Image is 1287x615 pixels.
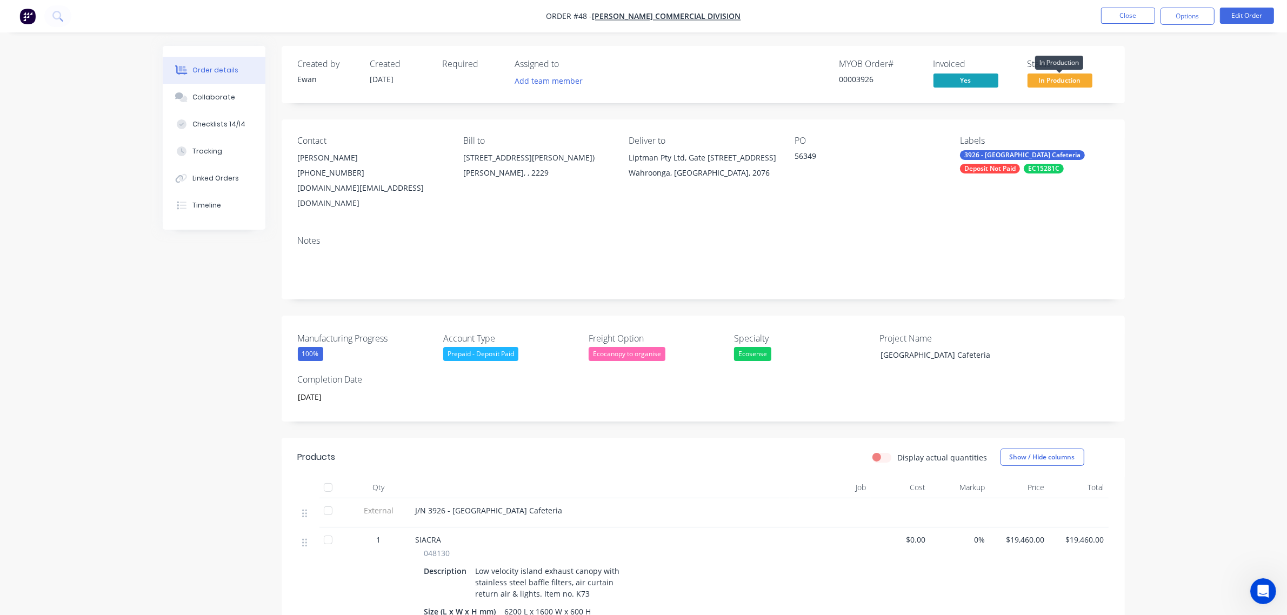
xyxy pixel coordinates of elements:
div: MYOB Order # [839,59,921,69]
div: Ewan [298,73,357,85]
div: Bill to [463,136,611,146]
span: SIACRA [416,534,442,545]
div: Checklists 14/14 [192,119,245,129]
div: Liptman Pty Ltd, Gate [STREET_ADDRESS] [629,150,777,165]
span: 048130 [424,547,450,559]
button: Order details [163,57,265,84]
div: Price [990,477,1049,498]
label: Specialty [734,332,869,345]
span: Yes [933,73,998,87]
span: [DATE] [370,74,394,84]
label: Completion Date [298,373,433,386]
div: [GEOGRAPHIC_DATA] Cafeteria [872,347,1007,363]
div: Tracking [192,146,222,156]
div: [PERSON_NAME] [298,150,446,165]
div: Assigned to [515,59,623,69]
label: Display actual quantities [898,452,988,463]
img: Factory [19,8,36,24]
div: Timeline [192,200,221,210]
div: Cost [871,477,930,498]
button: Linked Orders [163,165,265,192]
div: Created [370,59,430,69]
div: [STREET_ADDRESS][PERSON_NAME]) [463,150,611,165]
div: PO [795,136,943,146]
div: Markup [930,477,990,498]
div: [STREET_ADDRESS][PERSON_NAME])[PERSON_NAME], , 2229 [463,150,611,185]
span: External [351,505,407,516]
div: Liptman Pty Ltd, Gate [STREET_ADDRESS]Wahroonga, [GEOGRAPHIC_DATA], 2076 [629,150,777,185]
div: Products [298,451,336,464]
button: Collaborate [163,84,265,111]
span: $19,460.00 [1053,534,1104,545]
div: Order details [192,65,238,75]
div: Job [790,477,871,498]
div: Deposit Not Paid [960,164,1020,173]
div: Collaborate [192,92,235,102]
div: 100% [298,347,323,361]
div: [PHONE_NUMBER] [298,165,446,181]
button: Add team member [515,73,589,88]
span: Order #48 - [546,11,592,22]
button: Edit Order [1220,8,1274,24]
div: Labels [960,136,1108,146]
label: Freight Option [589,332,724,345]
button: Checklists 14/14 [163,111,265,138]
div: Created by [298,59,357,69]
span: 1 [377,534,381,545]
div: In Production [1035,56,1083,70]
div: Contact [298,136,446,146]
div: Linked Orders [192,173,239,183]
div: Status [1028,59,1109,69]
div: Deliver to [629,136,777,146]
div: Qty [346,477,411,498]
div: 56349 [795,150,930,165]
input: Enter date [290,389,425,405]
div: Low velocity island exhaust canopy with stainless steel baffle filters, air curtain return air & ... [471,563,624,601]
button: Add team member [509,73,588,88]
button: In Production [1028,73,1092,90]
label: Account Type [443,332,578,345]
span: $19,460.00 [994,534,1045,545]
span: $0.00 [875,534,926,545]
label: Project Name [879,332,1015,345]
button: Close [1101,8,1155,24]
div: 00003926 [839,73,921,85]
div: Ecosense [734,347,771,361]
div: Notes [298,236,1109,246]
div: [PERSON_NAME][PHONE_NUMBER][DOMAIN_NAME][EMAIL_ADDRESS][DOMAIN_NAME] [298,150,446,211]
a: [PERSON_NAME] Commercial Division [592,11,741,22]
div: Description [424,563,471,579]
button: Options [1161,8,1215,25]
iframe: Intercom live chat [1250,578,1276,604]
button: Timeline [163,192,265,219]
div: 3926 - [GEOGRAPHIC_DATA] Cafeteria [960,150,1085,160]
button: Tracking [163,138,265,165]
div: Invoiced [933,59,1015,69]
div: [DOMAIN_NAME][EMAIL_ADDRESS][DOMAIN_NAME] [298,181,446,211]
button: Show / Hide columns [1001,449,1084,466]
span: In Production [1028,73,1092,87]
div: EC15281C [1024,164,1064,173]
div: Ecocanopy to organise [589,347,665,361]
span: 0% [935,534,985,545]
div: Total [1049,477,1109,498]
div: Required [443,59,502,69]
div: Prepaid - Deposit Paid [443,347,518,361]
div: [PERSON_NAME], , 2229 [463,165,611,181]
div: Wahroonga, [GEOGRAPHIC_DATA], 2076 [629,165,777,181]
label: Manufacturing Progress [298,332,433,345]
span: J/N 3926 - [GEOGRAPHIC_DATA] Cafeteria [416,505,563,516]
